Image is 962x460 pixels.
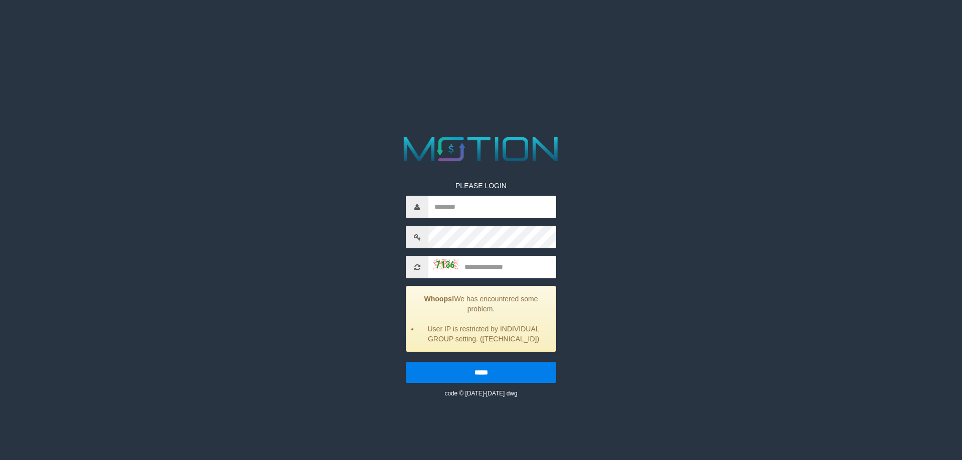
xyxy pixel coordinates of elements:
[444,390,517,397] small: code © [DATE]-[DATE] dwg
[433,259,458,269] img: captcha
[419,324,548,344] li: User IP is restricted by INDIVIDUAL GROUP setting. ([TECHNICAL_ID])
[424,295,454,303] strong: Whoops!
[397,133,565,166] img: MOTION_logo.png
[406,286,556,352] div: We has encountered some problem.
[406,181,556,191] p: PLEASE LOGIN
